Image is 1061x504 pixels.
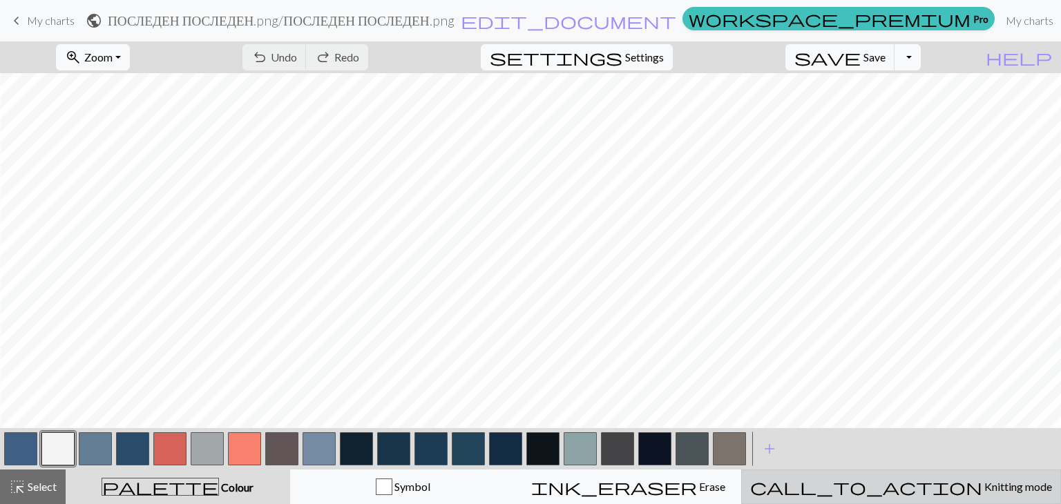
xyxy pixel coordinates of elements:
button: Erase [515,469,741,504]
a: My charts [8,9,75,32]
span: palette [102,477,218,496]
span: settings [490,48,622,67]
span: ink_eraser [531,477,697,496]
button: SettingsSettings [481,44,673,70]
span: Symbol [392,480,430,493]
span: Save [863,50,886,64]
span: save [794,48,861,67]
span: Colour [219,481,254,494]
button: Symbol [290,469,516,504]
span: Knitting mode [982,480,1052,493]
span: Zoom [84,50,113,64]
span: call_to_action [750,477,982,496]
span: Settings [625,49,664,66]
span: zoom_in [65,48,82,67]
span: add [761,439,778,458]
button: Save [785,44,895,70]
span: edit_document [461,11,676,30]
button: Knitting mode [741,469,1061,504]
span: keyboard_arrow_left [8,11,25,30]
span: Select [26,480,57,493]
a: My charts [1000,7,1059,35]
button: Colour [66,469,290,504]
a: Pro [682,7,995,30]
button: Zoom [56,44,130,70]
span: Erase [697,480,725,493]
h2: ПОСЛЕДЕН ПОСЛЕДЕН.png / ПОСЛЕДЕН ПОСЛЕДЕН.png [108,12,455,28]
span: highlight_alt [9,477,26,496]
i: Settings [490,49,622,66]
span: public [86,11,102,30]
span: help [986,48,1052,67]
span: My charts [27,14,75,27]
span: workspace_premium [689,9,971,28]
